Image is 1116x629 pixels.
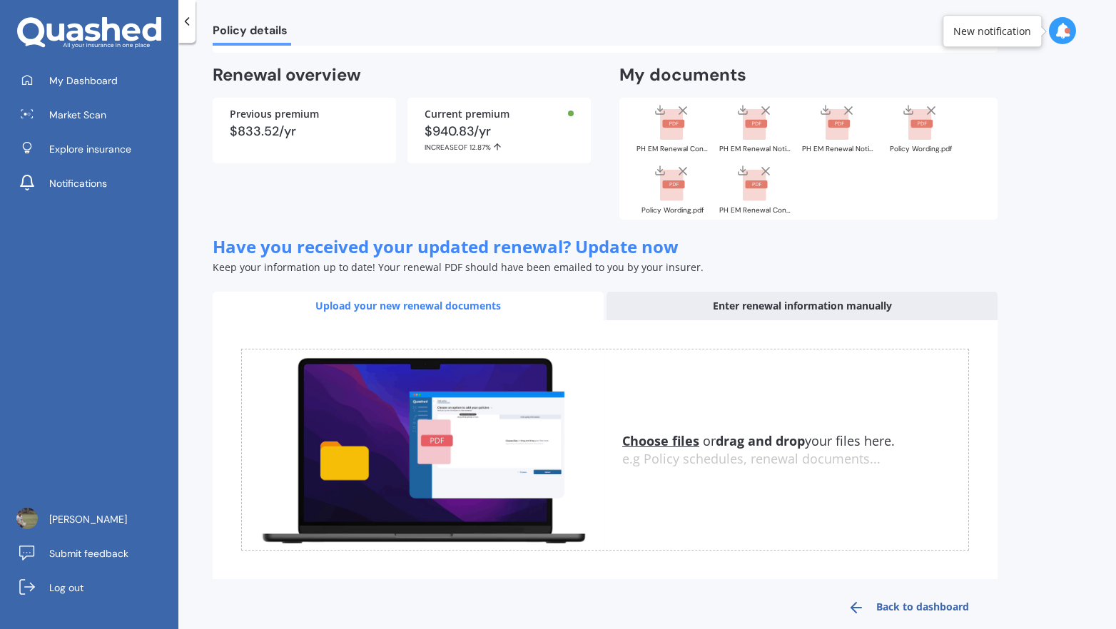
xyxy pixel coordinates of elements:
span: Log out [49,581,83,595]
b: drag and drop [716,432,805,449]
div: $833.52/yr [230,125,379,138]
span: Keep your information up to date! Your renewal PDF should have been emailed to you by your insurer. [213,260,704,274]
a: Submit feedback [11,539,178,568]
a: Back to dashboard [819,590,998,625]
div: PH EM Renewal Confirmation CC21_10_2024_04_06_25_446261.pdf [636,145,708,153]
span: [PERSON_NAME] [49,512,127,526]
span: Notifications [49,176,107,190]
div: Policy Wording.pdf [885,145,956,153]
div: Policy Wording.pdf [636,207,708,214]
span: 12.87% [470,143,491,152]
div: Upload your new renewal documents [213,292,604,320]
div: Enter renewal information manually [607,292,998,320]
span: Market Scan [49,108,106,122]
span: or your files here. [622,432,895,449]
span: Have you received your updated renewal? Update now [213,235,679,258]
a: My Dashboard [11,66,178,95]
div: PH EM Renewal Notification CC29_09_2024_10_01_58_806602.pdf [719,145,791,153]
div: e.g Policy schedules, renewal documents... [622,451,968,467]
a: Market Scan [11,101,178,129]
div: Current premium [425,109,574,119]
div: PH EM Renewal Confirmation CC21_10_2022_04_05_18_387507.pdf [719,207,791,214]
a: Log out [11,573,178,602]
h2: My documents [619,64,746,86]
div: $940.83/yr [425,125,574,152]
img: picture [16,508,38,529]
div: PH EM Renewal Notification CC29_09_2023_10_01_35_069481.pdf [802,145,873,153]
span: INCREASE OF [425,143,470,152]
a: [PERSON_NAME] [11,505,178,533]
div: Previous premium [230,109,379,119]
h2: Renewal overview [213,64,591,86]
img: upload.de96410c8ce839c3fdd5.gif [242,349,605,550]
div: New notification [953,24,1031,39]
span: Submit feedback [49,546,128,561]
a: Notifications [11,169,178,198]
span: My Dashboard [49,73,118,88]
a: Explore insurance [11,135,178,163]
u: Choose files [622,432,699,449]
span: Policy details [213,24,291,43]
span: Explore insurance [49,142,131,156]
